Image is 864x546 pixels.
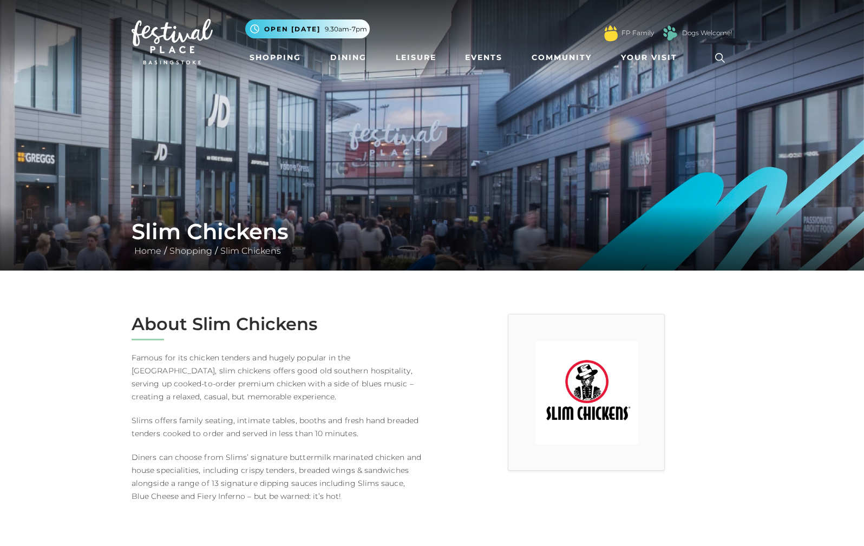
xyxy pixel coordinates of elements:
[123,219,741,258] div: / /
[245,48,305,68] a: Shopping
[167,246,215,256] a: Shopping
[621,52,677,63] span: Your Visit
[391,48,441,68] a: Leisure
[132,351,424,403] p: Famous for its chicken tenders and hugely popular in the [GEOGRAPHIC_DATA], slim chickens offers ...
[325,24,367,34] span: 9.30am-7pm
[617,48,687,68] a: Your Visit
[132,314,424,334] h2: About Slim Chickens
[132,246,164,256] a: Home
[461,48,507,68] a: Events
[326,48,371,68] a: Dining
[264,24,320,34] span: Open [DATE]
[132,219,732,245] h1: Slim Chickens
[245,19,370,38] button: Open [DATE] 9.30am-7pm
[621,28,654,38] a: FP Family
[527,48,596,68] a: Community
[218,246,284,256] a: Slim Chickens
[132,19,213,64] img: Festival Place Logo
[132,414,424,440] p: Slims offers family seating, intimate tables, booths and fresh hand breaded tenders cooked to ord...
[132,451,424,503] p: Diners can choose from Slims’ signature buttermilk marinated chicken and house specialities, incl...
[682,28,732,38] a: Dogs Welcome!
